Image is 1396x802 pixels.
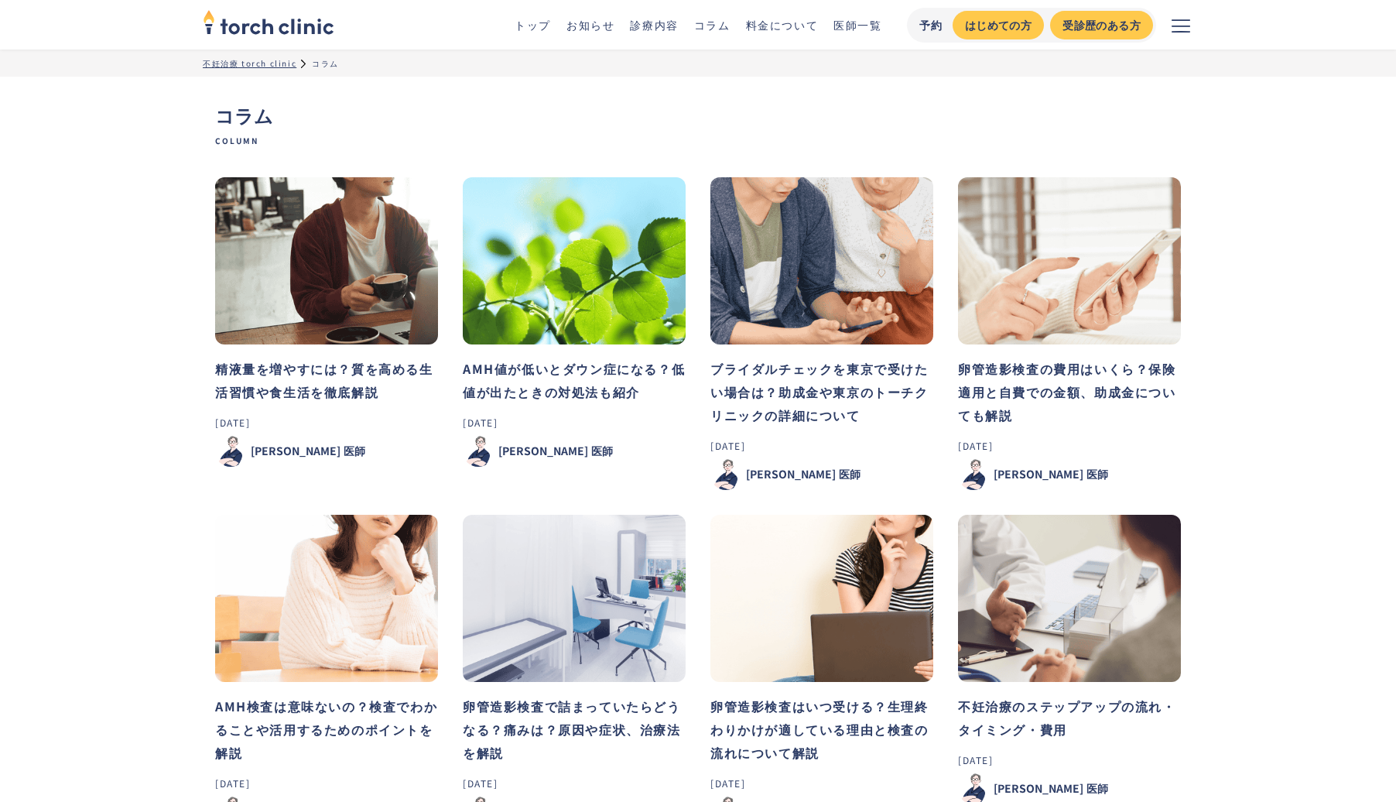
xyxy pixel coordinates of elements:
[710,177,933,490] a: ブライダルチェックを東京で受けたい場合は？助成金や東京のトーチクリニックの詳細について[DATE][PERSON_NAME]医師
[215,357,438,403] h3: 精液量を増やすには？質を高める生活習慣や食生活を徹底解説
[710,439,933,453] div: [DATE]
[919,17,943,33] div: 予約
[344,443,365,459] div: 医師
[203,5,334,39] img: torch clinic
[251,443,340,459] div: [PERSON_NAME]
[215,694,438,764] h3: AMH検査は意味ないの？検査でわかることや活用するためのポイントを解説
[710,694,933,764] h3: 卵管造影検査はいつ受ける？生理終わりかけが適している理由と検査の流れについて解説
[958,357,1181,427] h3: 卵管造影検査の費用はいくら？保険適用と自費での金額、助成金についても解説
[953,11,1044,39] a: はじめての方
[1062,17,1141,33] div: 受診歴のある方
[463,177,686,467] a: AMH値が低いとダウン症になる？低値が出たときの対処法も紹介[DATE][PERSON_NAME]医師
[994,780,1083,797] div: [PERSON_NAME]
[694,17,731,33] a: コラム
[958,753,1181,767] div: [DATE]
[1086,780,1108,797] div: 医師
[215,135,1181,146] span: Column
[994,466,1083,482] div: [PERSON_NAME]
[498,443,588,459] div: [PERSON_NAME]
[833,17,881,33] a: 医師一覧
[958,177,1181,490] a: 卵管造影検査の費用はいくら？保険適用と自費での金額、助成金についても解説[DATE][PERSON_NAME]医師
[203,11,334,39] a: home
[958,439,1181,453] div: [DATE]
[965,17,1032,33] div: はじめての方
[463,416,686,430] div: [DATE]
[1050,11,1153,39] a: 受診歴のある方
[215,776,438,790] div: [DATE]
[630,17,678,33] a: 診療内容
[215,177,438,467] a: 精液量を増やすには？質を高める生活習慣や食生活を徹底解説[DATE][PERSON_NAME]医師
[515,17,551,33] a: トップ
[710,357,933,427] h3: ブライダルチェックを東京で受けたい場合は？助成金や東京のトーチクリニックの詳細について
[215,101,1181,146] h1: コラム
[958,694,1181,741] h3: 不妊治療のステップアップの流れ・タイミング・費用
[746,466,836,482] div: [PERSON_NAME]
[1086,466,1108,482] div: 医師
[591,443,613,459] div: 医師
[463,694,686,764] h3: 卵管造影検査で詰まっていたらどうなる？痛みは？原因や症状、治療法を解説
[215,416,438,430] div: [DATE]
[463,776,686,790] div: [DATE]
[463,357,686,403] h3: AMH値が低いとダウン症になる？低値が出たときの対処法も紹介
[710,776,933,790] div: [DATE]
[566,17,614,33] a: お知らせ
[203,57,296,69] a: 不妊治療 torch clinic
[839,466,861,482] div: 医師
[312,57,339,69] div: コラム
[746,17,819,33] a: 料金について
